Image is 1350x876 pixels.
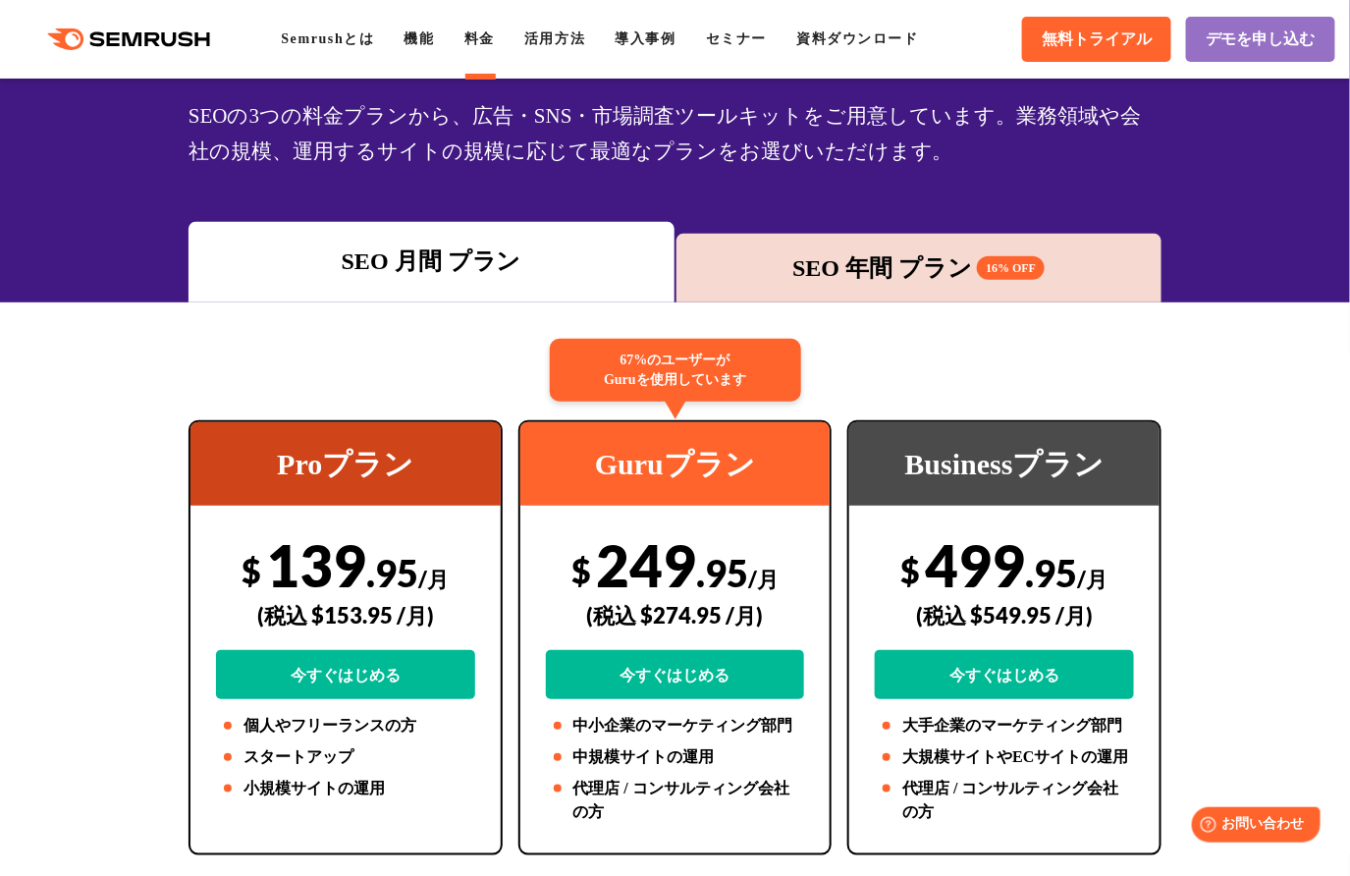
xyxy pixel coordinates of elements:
span: .95 [1026,550,1078,595]
li: 代理店 / コンサルティング会社の方 [875,777,1134,824]
div: (税込 $153.95 /月) [216,580,475,650]
span: デモを申し込む [1206,29,1316,50]
span: /月 [418,566,449,592]
div: 249 [546,530,805,699]
div: 499 [875,530,1134,699]
span: $ [242,550,261,590]
span: $ [901,550,921,590]
li: 小規模サイトの運用 [216,777,475,800]
a: Semrushとは [281,31,374,46]
li: 中小企業のマーケティング部門 [546,714,805,738]
li: 個人やフリーランスの方 [216,714,475,738]
span: $ [571,550,591,590]
a: 導入事例 [615,31,675,46]
a: 機能 [405,31,435,46]
a: 活用方法 [524,31,585,46]
span: .95 [696,550,748,595]
div: SEO 年間 プラン [686,250,1153,286]
a: デモを申し込む [1186,17,1335,62]
div: SEO 月間 プラン [198,244,665,279]
div: 67%のユーザーが Guruを使用しています [550,339,801,402]
iframe: Help widget launcher [1175,799,1328,854]
div: 139 [216,530,475,699]
span: 無料トライアル [1042,29,1152,50]
div: Businessプラン [849,422,1160,506]
a: 今すぐはじめる [216,650,475,699]
div: Guruプラン [520,422,831,506]
span: .95 [366,550,418,595]
div: Proプラン [190,422,501,506]
span: /月 [1078,566,1108,592]
li: 代理店 / コンサルティング会社の方 [546,777,805,824]
span: 16% OFF [977,256,1045,280]
li: スタートアップ [216,745,475,769]
a: セミナー [706,31,767,46]
li: 中規模サイトの運用 [546,745,805,769]
div: (税込 $274.95 /月) [546,580,805,650]
a: 料金 [464,31,495,46]
li: 大規模サイトやECサイトの運用 [875,745,1134,769]
a: 今すぐはじめる [546,650,805,699]
a: 今すぐはじめる [875,650,1134,699]
div: (税込 $549.95 /月) [875,580,1134,650]
li: 大手企業のマーケティング部門 [875,714,1134,738]
span: /月 [748,566,779,592]
a: 資料ダウンロード [796,31,919,46]
div: SEOの3つの料金プランから、広告・SNS・市場調査ツールキットをご用意しています。業務領域や会社の規模、運用するサイトの規模に応じて最適なプランをお選びいただけます。 [189,98,1161,169]
a: 無料トライアル [1022,17,1171,62]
